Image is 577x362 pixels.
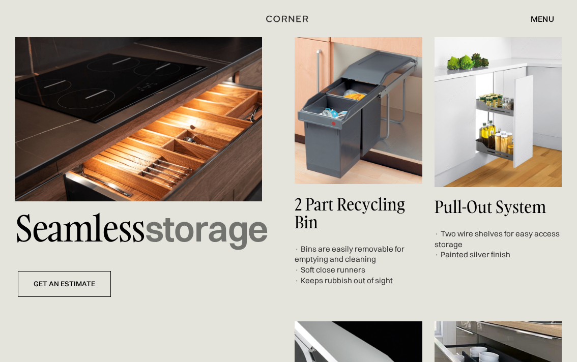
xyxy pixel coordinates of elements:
div: · Two wire shelves for easy access storage · Painted silver finish [435,229,562,260]
img: Two part recycling bin [295,37,422,184]
h4: 2 Part Recycling Bin [295,195,422,231]
a: home [262,12,316,25]
h4: Pull-Out System [435,198,562,216]
img: Cutlery drawer with lighting under the cabinet inside [15,37,262,201]
p: Seamless [15,201,262,256]
div: · Bins are easily removable for emptying and cleaning · Soft close runners · Keeps rubbish out of... [295,244,422,286]
span: storage [145,206,268,251]
img: Pull-out system opened and shown with content inside [435,37,562,187]
div: menu [531,15,554,23]
div: menu [521,10,554,27]
a: get an estimate [18,271,111,297]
